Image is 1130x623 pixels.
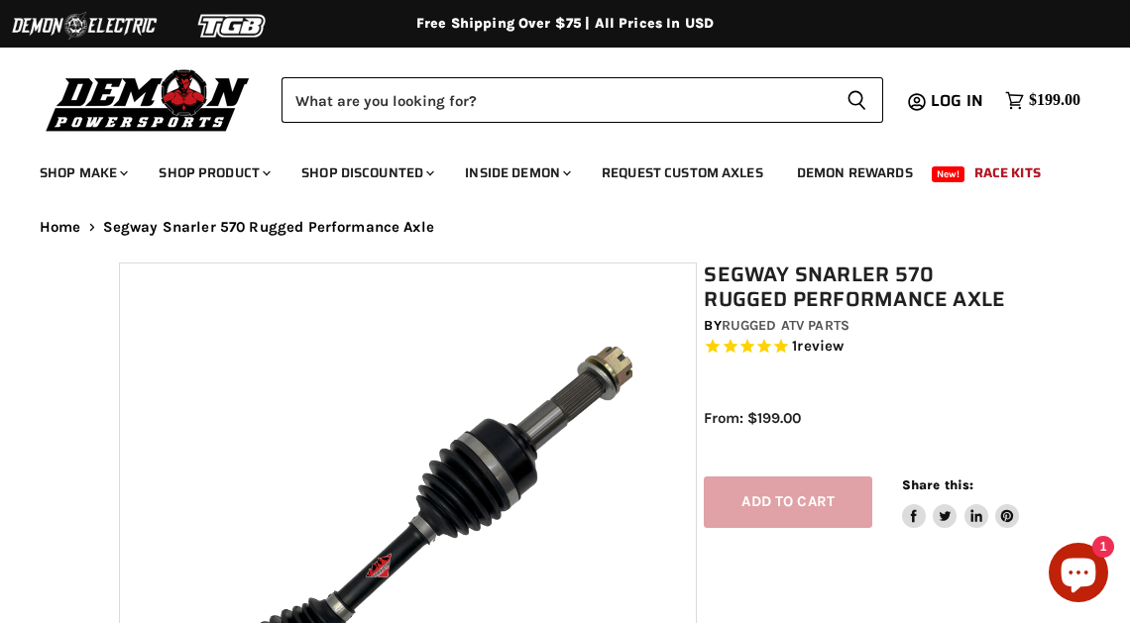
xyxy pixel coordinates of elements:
a: Inside Demon [450,153,583,193]
a: Log in [922,92,995,110]
span: 1 reviews [792,338,844,356]
img: Demon Electric Logo 2 [10,7,159,45]
inbox-online-store-chat: Shopify online store chat [1043,543,1114,607]
span: Log in [931,88,983,113]
a: Shop Discounted [286,153,446,193]
span: review [797,338,844,356]
a: $199.00 [995,86,1090,115]
a: Demon Rewards [782,153,928,193]
form: Product [282,77,883,123]
aside: Share this: [902,476,1020,529]
div: by [704,315,1019,337]
button: Search [831,77,883,123]
ul: Main menu [25,145,1075,193]
span: New! [932,166,965,182]
span: $199.00 [1029,91,1080,110]
h1: Segway Snarler 570 Rugged Performance Axle [704,262,1019,312]
span: Segway Snarler 570 Rugged Performance Axle [103,219,434,236]
span: Share this: [902,477,973,492]
img: Demon Powersports [40,64,257,135]
span: Rated 5.0 out of 5 stars 1 reviews [704,337,1019,358]
img: TGB Logo 2 [159,7,307,45]
a: Home [40,219,81,236]
a: Race Kits [960,153,1056,193]
a: Rugged ATV Parts [722,317,849,334]
span: From: $199.00 [704,409,801,427]
a: Request Custom Axles [587,153,778,193]
a: Shop Make [25,153,140,193]
a: Shop Product [144,153,282,193]
input: Search [282,77,831,123]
